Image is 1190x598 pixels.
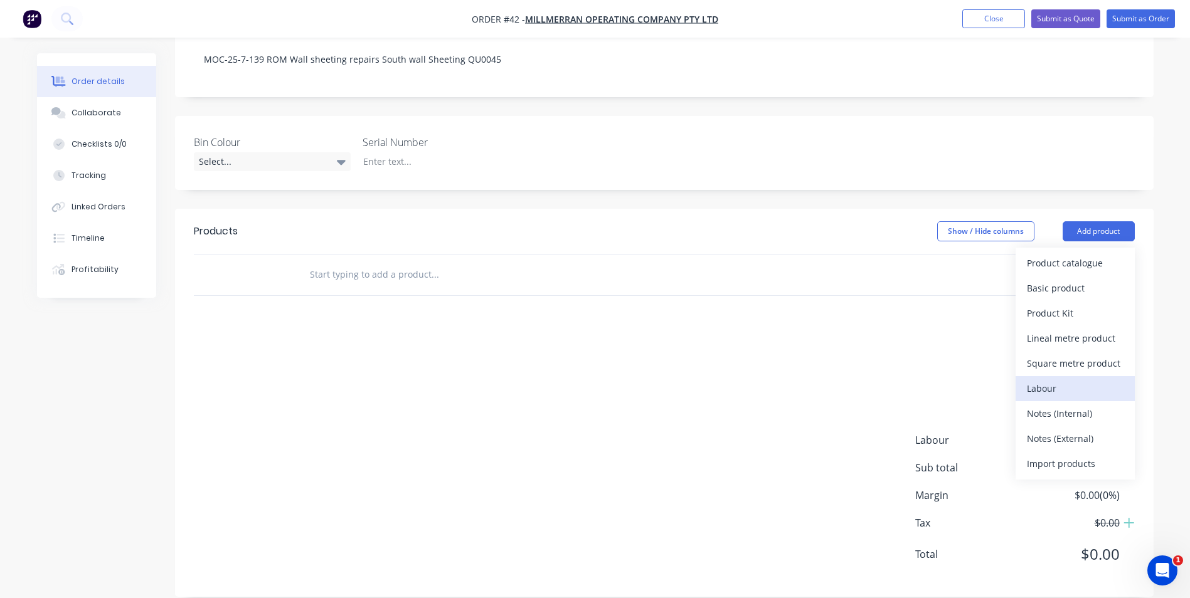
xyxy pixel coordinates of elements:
button: Checklists 0/0 [37,129,156,160]
div: MOC-25-7-139 ROM Wall sheeting repairs South wall Sheeting QU0045 [194,40,1135,78]
div: Order details [72,76,125,87]
span: 1 [1173,555,1183,565]
div: Product Kit [1027,304,1124,322]
span: Labour [915,433,1027,448]
div: Products [194,224,238,239]
span: Margin [915,488,1027,503]
div: Timeline [72,233,105,244]
button: Collaborate [37,97,156,129]
span: Sub total [915,460,1027,475]
div: Checklists 0/0 [72,139,127,150]
div: Basic product [1027,279,1124,297]
div: Tracking [72,170,106,181]
span: $0.00 [1026,515,1119,530]
button: Profitability [37,254,156,285]
div: Lineal metre product [1027,329,1124,347]
span: Tax [915,515,1027,530]
img: Factory [23,9,41,28]
button: Submit as Quote [1031,9,1100,28]
input: Start typing to add a product... [309,262,560,287]
span: Total [915,547,1027,562]
div: Square metre product [1027,354,1124,372]
a: Millmerran Operating Company Pty Ltd [525,13,718,25]
button: Linked Orders [37,191,156,223]
span: $0.00 ( 0 %) [1026,488,1119,503]
label: Serial Number [363,135,519,150]
div: Linked Orders [72,201,125,212]
div: Profitability [72,264,119,275]
div: Product catalogue [1027,254,1124,272]
span: $0.00 [1026,543,1119,565]
button: Submit as Order [1107,9,1175,28]
button: Tracking [37,160,156,191]
div: Notes (External) [1027,429,1124,448]
div: Collaborate [72,107,121,118]
button: Close [962,9,1025,28]
button: Show / Hide columns [937,221,1034,241]
button: Timeline [37,223,156,254]
div: Select... [194,152,351,171]
button: Order details [37,66,156,97]
span: Order #42 - [472,13,525,25]
button: Add product [1063,221,1135,241]
div: Labour [1027,379,1124,397]
iframe: Intercom live chat [1147,555,1177,585]
label: Bin Colour [194,135,351,150]
div: Import products [1027,454,1124,473]
div: Notes (Internal) [1027,404,1124,422]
